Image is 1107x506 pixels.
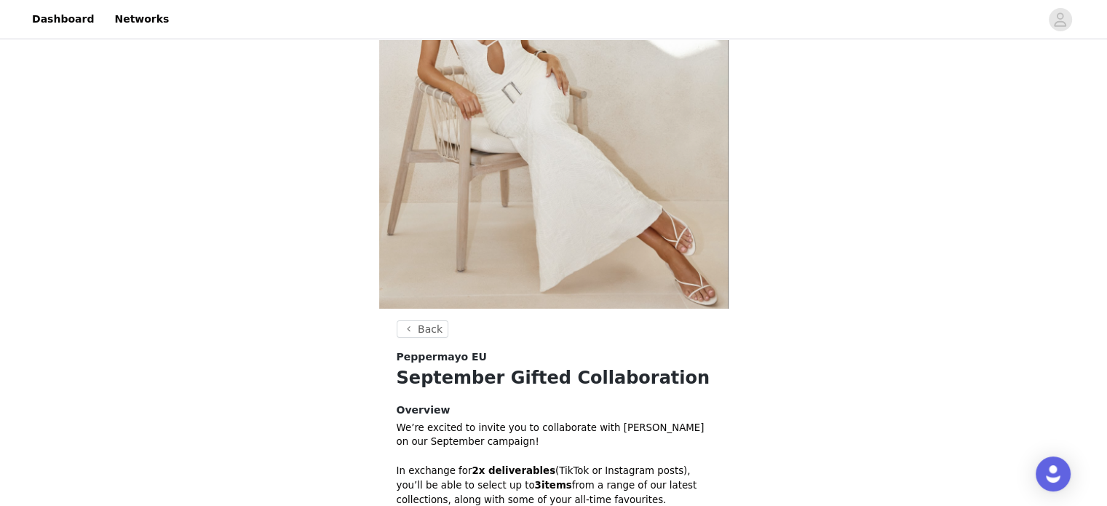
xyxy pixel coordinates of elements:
[1036,456,1071,491] div: Open Intercom Messenger
[1053,8,1067,31] div: avatar
[541,480,572,491] strong: items
[397,320,449,338] button: Back
[397,422,705,448] span: We’re excited to invite you to collaborate with [PERSON_NAME] on our September campaign!
[397,365,711,391] h1: September Gifted Collaboration
[397,349,487,365] span: Peppermayo EU
[397,403,711,418] h4: Overview
[106,3,178,36] a: Networks
[535,480,541,491] strong: 3
[23,3,103,36] a: Dashboard
[397,465,697,505] span: In exchange for (TikTok or Instagram posts), you’ll be able to select up to from a range of our l...
[472,465,555,476] strong: 2x deliverables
